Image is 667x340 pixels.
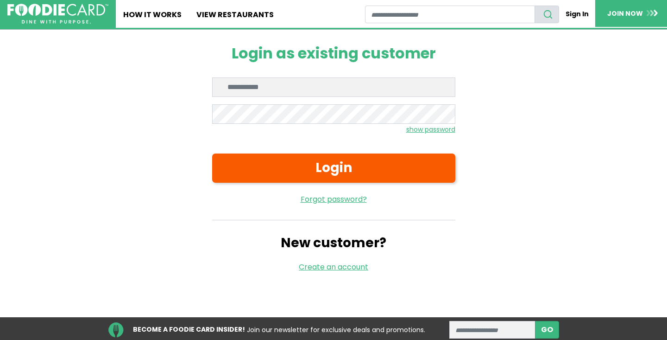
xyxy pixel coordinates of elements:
button: search [535,6,559,23]
a: Create an account [299,262,368,272]
h2: New customer? [212,235,455,251]
h1: Login as existing customer [212,45,455,62]
input: restaurant search [365,6,535,23]
input: enter email address [449,321,535,339]
button: Login [212,154,455,183]
small: show password [406,125,455,134]
img: FoodieCard; Eat, Drink, Save, Donate [7,4,108,24]
strong: BECOME A FOODIE CARD INSIDER! [133,325,245,334]
span: Join our newsletter for exclusive deals and promotions. [247,325,425,334]
button: subscribe [535,321,559,339]
a: Forgot password? [212,194,455,205]
a: Sign In [559,6,595,23]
